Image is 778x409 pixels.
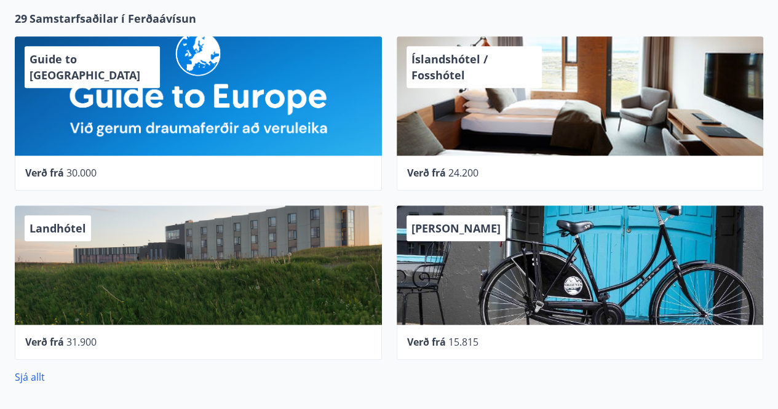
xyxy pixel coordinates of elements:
span: Verð frá [407,335,446,349]
span: 24.200 [448,166,478,180]
span: Íslandshótel / Fosshótel [411,52,488,82]
span: 15.815 [448,335,478,349]
span: Landhótel [30,221,86,236]
span: Verð frá [25,166,64,180]
span: 30.000 [66,166,97,180]
span: Guide to [GEOGRAPHIC_DATA] [30,52,140,82]
a: Sjá allt [15,370,45,384]
span: Verð frá [25,335,64,349]
span: Samstarfsaðilar í Ferðaávísun [30,10,196,26]
span: Verð frá [407,166,446,180]
span: [PERSON_NAME] [411,221,501,236]
span: 31.900 [66,335,97,349]
span: 29 [15,10,27,26]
